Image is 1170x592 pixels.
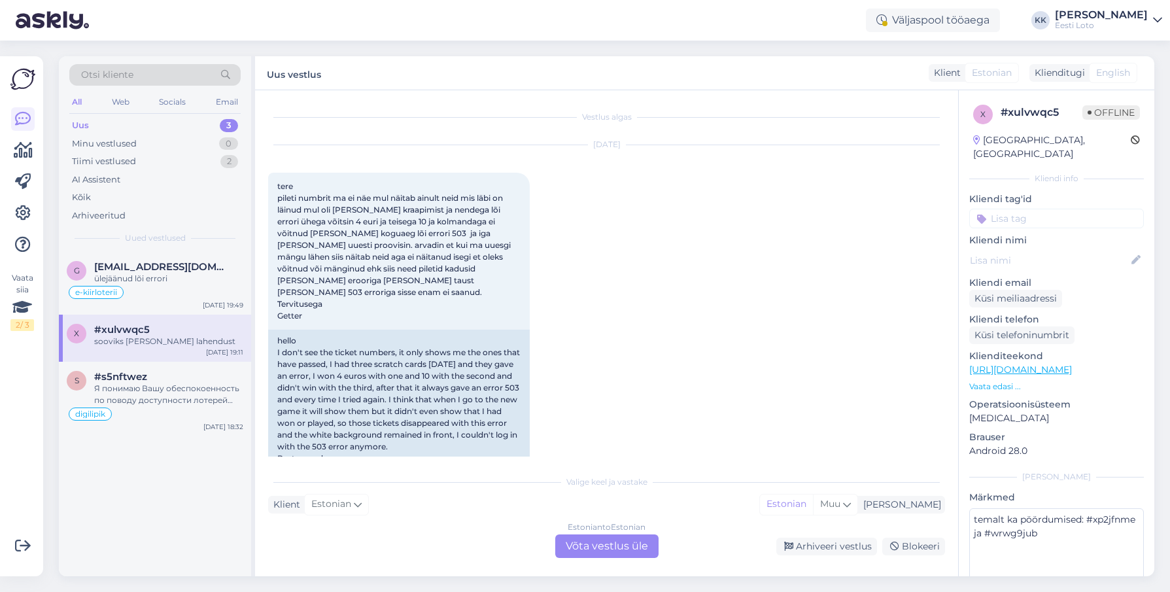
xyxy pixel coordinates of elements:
[1082,105,1140,120] span: Offline
[969,209,1144,228] input: Lisa tag
[267,64,321,82] label: Uus vestlus
[969,173,1144,184] div: Kliendi info
[969,290,1062,307] div: Küsi meiliaadressi
[1055,10,1162,31] a: [PERSON_NAME]Eesti Loto
[969,398,1144,411] p: Operatsioonisüsteem
[125,232,186,244] span: Uued vestlused
[203,422,243,432] div: [DATE] 18:32
[866,9,1000,32] div: Väljaspool tööaega
[820,498,840,510] span: Muu
[213,94,241,111] div: Email
[72,119,89,132] div: Uus
[94,324,150,336] span: #xulvwqc5
[203,300,243,310] div: [DATE] 19:49
[277,181,513,321] span: tere pileti numbrit ma ei näe mul näitab ainult neid mis läbi on läinud mul oli [PERSON_NAME] kra...
[972,66,1012,80] span: Estonian
[969,411,1144,425] p: [MEDICAL_DATA]
[219,137,238,150] div: 0
[10,319,34,331] div: 2 / 3
[268,498,300,512] div: Klient
[969,430,1144,444] p: Brauser
[969,349,1144,363] p: Klienditeekond
[94,261,230,273] span: getter.sade@mail.ee
[220,155,238,168] div: 2
[206,347,243,357] div: [DATE] 19:11
[969,364,1072,375] a: [URL][DOMAIN_NAME]
[969,192,1144,206] p: Kliendi tag'id
[969,381,1144,392] p: Vaata edasi ...
[75,288,117,296] span: e-kiirloterii
[109,94,132,111] div: Web
[1096,66,1130,80] span: English
[776,538,877,555] div: Arhiveeri vestlus
[1031,11,1050,29] div: KK
[74,328,79,338] span: x
[81,68,133,82] span: Otsi kliente
[969,471,1144,483] div: [PERSON_NAME]
[969,326,1075,344] div: Küsi telefoninumbrit
[1055,10,1148,20] div: [PERSON_NAME]
[268,476,945,488] div: Valige keel ja vastake
[568,521,645,533] div: Estonian to Estonian
[75,375,79,385] span: s
[72,173,120,186] div: AI Assistent
[74,266,80,275] span: g
[1055,20,1148,31] div: Eesti Loto
[858,498,941,512] div: [PERSON_NAME]
[268,330,530,481] div: hello I don't see the ticket numbers, it only shows me the ones that have passed, I had three scr...
[72,191,91,204] div: Kõik
[72,155,136,168] div: Tiimi vestlused
[980,109,986,119] span: x
[311,497,351,512] span: Estonian
[94,336,243,347] div: sooviks [PERSON_NAME] lahendust
[969,234,1144,247] p: Kliendi nimi
[970,253,1129,268] input: Lisa nimi
[156,94,188,111] div: Socials
[72,137,137,150] div: Minu vestlused
[929,66,961,80] div: Klient
[1001,105,1082,120] div: # xulvwqc5
[760,495,813,514] div: Estonian
[268,111,945,123] div: Vestlus algas
[72,209,126,222] div: Arhiveeritud
[973,133,1131,161] div: [GEOGRAPHIC_DATA], [GEOGRAPHIC_DATA]
[10,67,35,92] img: Askly Logo
[94,371,147,383] span: #s5nftwez
[94,273,243,285] div: ülejäänud lõi errori
[220,119,238,132] div: 3
[969,313,1144,326] p: Kliendi telefon
[969,491,1144,504] p: Märkmed
[10,272,34,331] div: Vaata siia
[882,538,945,555] div: Blokeeri
[75,410,105,418] span: digilipik
[969,444,1144,458] p: Android 28.0
[94,383,243,406] div: Я понимаю Вашу обеспокоенность по поводу доступности лотерей для пожилых людей или тех, кто не по...
[555,534,659,558] div: Võta vestlus üle
[69,94,84,111] div: All
[1029,66,1085,80] div: Klienditugi
[969,276,1144,290] p: Kliendi email
[268,139,945,150] div: [DATE]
